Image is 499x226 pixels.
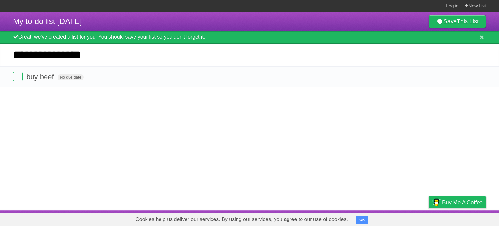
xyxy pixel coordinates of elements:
a: About [342,212,356,224]
span: No due date [58,74,84,80]
span: buy beef [26,73,55,81]
span: My to-do list [DATE] [13,17,82,26]
a: Suggest a feature [445,212,486,224]
a: SaveThis List [429,15,486,28]
a: Privacy [420,212,437,224]
label: Done [13,72,23,81]
img: Buy me a coffee [432,197,441,208]
span: Buy me a coffee [442,197,483,208]
span: Cookies help us deliver our services. By using our services, you agree to our use of cookies. [129,213,354,226]
a: Developers [364,212,390,224]
b: This List [457,18,479,25]
a: Terms [398,212,412,224]
button: OK [356,216,368,224]
a: Buy me a coffee [429,196,486,208]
